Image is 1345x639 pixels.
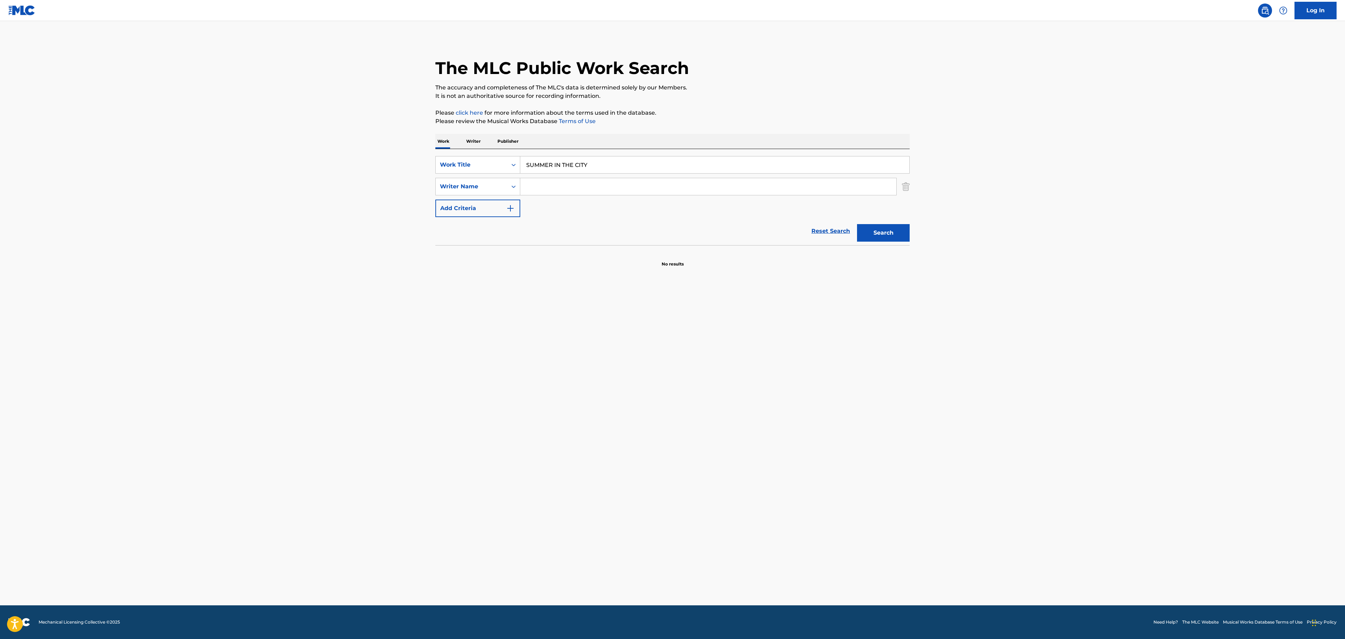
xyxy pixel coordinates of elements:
img: search [1261,6,1269,15]
img: help [1279,6,1287,15]
a: Privacy Policy [1307,619,1337,625]
a: Musical Works Database Terms of Use [1223,619,1303,625]
p: No results [662,253,684,267]
div: Writer Name [440,182,503,191]
p: Please review the Musical Works Database [435,117,910,126]
span: Mechanical Licensing Collective © 2025 [39,619,120,625]
a: Log In [1294,2,1337,19]
iframe: Chat Widget [1310,605,1345,639]
img: logo [8,618,30,626]
button: Search [857,224,910,242]
div: Drag [1312,612,1316,633]
img: MLC Logo [8,5,35,15]
p: Writer [464,134,483,149]
a: Reset Search [808,223,854,239]
form: Search Form [435,156,910,245]
div: Help [1276,4,1290,18]
p: It is not an authoritative source for recording information. [435,92,910,100]
p: Publisher [495,134,521,149]
a: Terms of Use [557,118,596,125]
p: Work [435,134,451,149]
button: Add Criteria [435,200,520,217]
h1: The MLC Public Work Search [435,58,689,79]
a: Need Help? [1153,619,1178,625]
img: Delete Criterion [902,178,910,195]
p: Please for more information about the terms used in the database. [435,109,910,117]
div: Work Title [440,161,503,169]
p: The accuracy and completeness of The MLC's data is determined solely by our Members. [435,83,910,92]
a: The MLC Website [1182,619,1219,625]
a: Public Search [1258,4,1272,18]
a: click here [456,109,483,116]
img: 9d2ae6d4665cec9f34b9.svg [506,204,515,213]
